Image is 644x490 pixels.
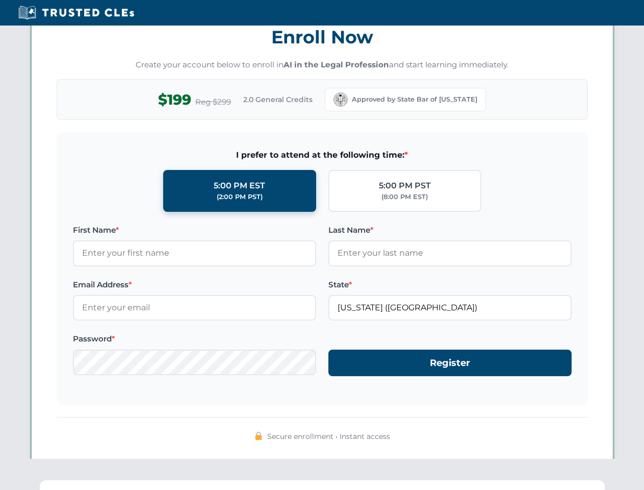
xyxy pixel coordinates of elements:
[328,279,572,291] label: State
[333,92,348,107] img: California Bar
[328,240,572,266] input: Enter your last name
[73,240,316,266] input: Enter your first name
[73,279,316,291] label: Email Address
[73,333,316,345] label: Password
[254,432,263,440] img: 🔒
[328,224,572,236] label: Last Name
[328,350,572,377] button: Register
[284,60,389,69] strong: AI in the Legal Profession
[73,149,572,162] span: I prefer to attend at the following time:
[379,179,431,192] div: 5:00 PM PST
[73,295,316,321] input: Enter your email
[267,431,390,442] span: Secure enrollment • Instant access
[57,21,588,53] h3: Enroll Now
[15,5,137,20] img: Trusted CLEs
[243,94,313,105] span: 2.0 General Credits
[195,96,231,108] span: Reg $299
[57,59,588,71] p: Create your account below to enroll in and start learning immediately.
[217,192,263,202] div: (2:00 PM PST)
[381,192,428,202] div: (8:00 PM EST)
[73,224,316,236] label: First Name
[352,94,477,105] span: Approved by State Bar of [US_STATE]
[328,295,572,321] input: California (CA)
[158,88,191,111] span: $199
[214,179,265,192] div: 5:00 PM EST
